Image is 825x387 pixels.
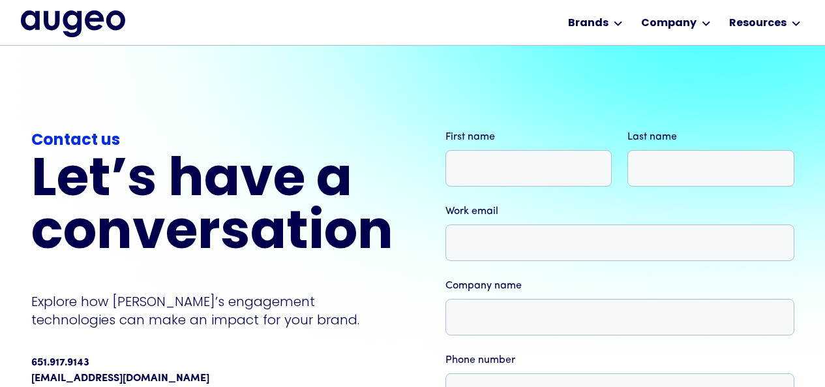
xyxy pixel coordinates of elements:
a: home [21,10,125,37]
label: Phone number [445,352,794,368]
a: [EMAIL_ADDRESS][DOMAIN_NAME] [31,371,209,386]
div: Resources [729,16,787,31]
h2: Let’s have a conversation [31,155,393,261]
label: First name [445,129,612,145]
p: Explore how [PERSON_NAME]’s engagement technologies can make an impact for your brand. [31,292,393,329]
label: Company name [445,278,794,294]
div: 651.917.9143 [31,355,89,371]
label: Work email [445,204,794,219]
div: Company [641,16,697,31]
div: Contact us [31,129,393,153]
label: Last name [627,129,794,145]
img: Augeo's full logo in midnight blue. [21,10,125,37]
div: Brands [568,16,608,31]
